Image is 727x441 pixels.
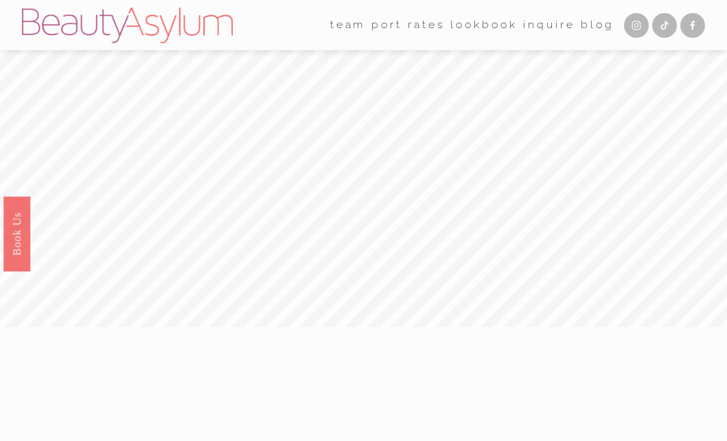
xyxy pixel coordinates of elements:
[330,15,366,34] span: team
[330,14,366,36] a: folder dropdown
[581,14,614,36] a: Blog
[371,14,402,36] a: port
[22,8,233,43] img: Beauty Asylum | Bridal Hair &amp; Makeup Charlotte &amp; Atlanta
[450,14,517,36] a: Lookbook
[408,14,445,36] a: Rates
[624,13,649,38] a: Instagram
[3,196,30,271] a: Book Us
[680,13,705,38] a: Facebook
[652,13,677,38] a: TikTok
[523,14,575,36] a: Inquire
